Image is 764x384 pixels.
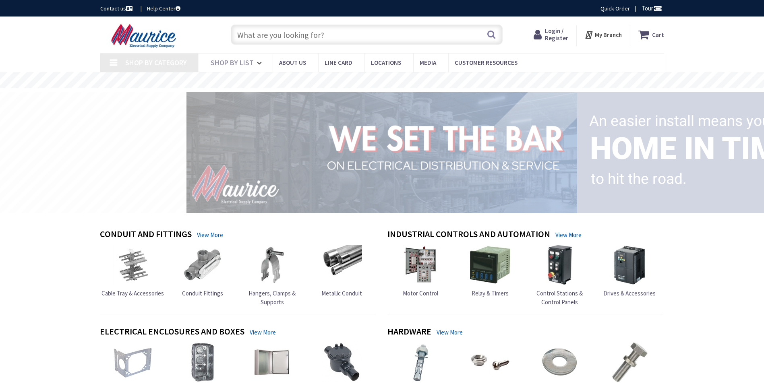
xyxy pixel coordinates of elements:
[400,342,441,382] img: Anchors
[595,31,622,39] strong: My Branch
[534,27,568,42] a: Login / Register
[400,245,441,285] img: Motor Control
[252,342,292,382] img: Enclosures & Cabinets
[642,4,662,12] span: Tour
[638,27,664,42] a: Cart
[250,328,276,337] a: View More
[252,245,292,285] img: Hangers, Clamps & Supports
[387,326,431,338] h4: Hardware
[182,245,223,285] img: Conduit Fittings
[101,289,164,297] span: Cable Tray & Accessories
[279,59,306,66] span: About us
[211,58,254,67] span: Shop By List
[231,25,503,45] input: What are you looking for?
[652,27,664,42] strong: Cart
[472,289,509,297] span: Relay & Timers
[609,342,650,382] img: Screws & Bolts
[527,245,593,306] a: Control Stations & Control Panels Control Stations & Control Panels
[555,231,582,239] a: View More
[101,245,164,297] a: Cable Tray & Accessories Cable Tray & Accessories
[113,342,153,382] img: Box Hardware & Accessories
[545,27,568,42] span: Login / Register
[420,59,436,66] span: Media
[113,245,153,285] img: Cable Tray & Accessories
[536,289,583,306] span: Control Stations & Control Panels
[100,326,244,338] h4: Electrical Enclosures and Boxes
[309,76,456,85] rs-layer: Free Same Day Pickup at 15 Locations
[125,58,187,67] span: Shop By Category
[591,165,687,193] rs-layer: to hit the road.
[100,4,134,12] a: Contact us
[603,245,656,297] a: Drives & Accessories Drives & Accessories
[584,27,622,42] div: My Branch
[540,342,580,382] img: Nuts & Washer
[100,23,189,48] img: Maurice Electrical Supply Company
[603,289,656,297] span: Drives & Accessories
[325,59,352,66] span: Line Card
[322,342,362,382] img: Explosion-Proof Boxes & Accessories
[248,289,296,306] span: Hangers, Clamps & Supports
[182,289,223,297] span: Conduit Fittings
[609,245,650,285] img: Drives & Accessories
[400,245,441,297] a: Motor Control Motor Control
[100,229,192,241] h4: Conduit and Fittings
[600,4,630,12] a: Quick Order
[455,59,518,66] span: Customer Resources
[321,289,362,297] span: Metallic Conduit
[197,231,223,239] a: View More
[470,342,510,382] img: Miscellaneous Fastener
[403,289,438,297] span: Motor Control
[321,245,362,297] a: Metallic Conduit Metallic Conduit
[182,245,223,297] a: Conduit Fittings Conduit Fittings
[371,59,401,66] span: Locations
[470,245,510,285] img: Relay & Timers
[177,90,580,215] img: 1_1.png
[147,4,180,12] a: Help Center
[437,328,463,337] a: View More
[387,229,550,241] h4: Industrial Controls and Automation
[322,245,362,285] img: Metallic Conduit
[470,245,510,297] a: Relay & Timers Relay & Timers
[239,245,305,306] a: Hangers, Clamps & Supports Hangers, Clamps & Supports
[540,245,580,285] img: Control Stations & Control Panels
[182,342,223,382] img: Device Boxes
